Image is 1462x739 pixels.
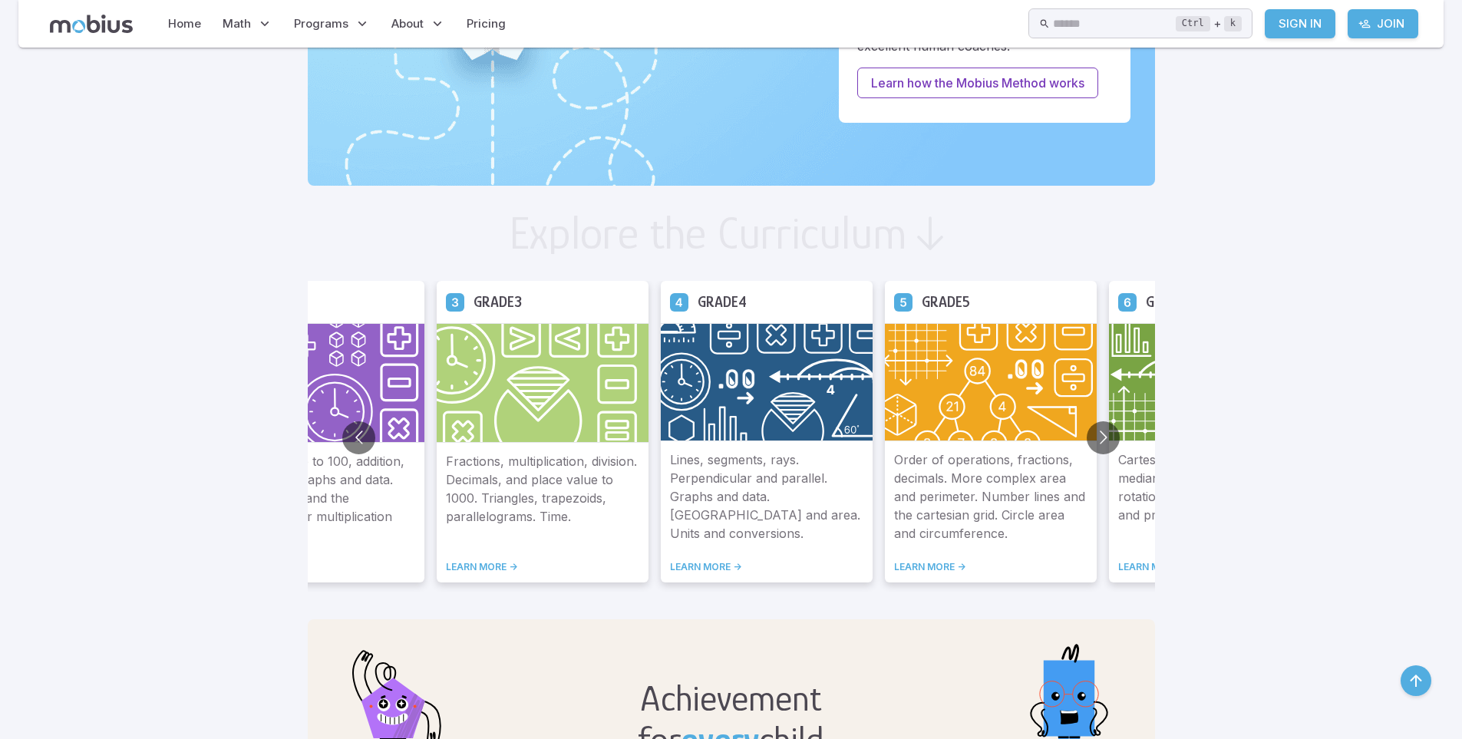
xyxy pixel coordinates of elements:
kbd: Ctrl [1176,16,1210,31]
a: Grade 3 [446,292,464,311]
p: Order of operations, fractions, decimals. More complex area and perimeter. Number lines and the c... [894,450,1087,543]
img: Grade 3 [437,323,648,443]
p: Learn how the Mobius Method works [871,74,1084,92]
p: Lines, segments, rays. Perpendicular and parallel. Graphs and data. [GEOGRAPHIC_DATA] and area. U... [670,450,863,543]
a: Grade 5 [894,292,913,311]
a: Grade 6 [1118,292,1137,311]
a: LEARN MORE -> [1118,561,1312,573]
button: Go to next slide [1087,421,1120,454]
h5: Grade 4 [698,290,747,314]
div: + [1176,15,1242,33]
img: Grade 4 [661,323,873,441]
span: Programs [294,15,348,32]
h5: Grade 5 [922,290,970,314]
a: Home [163,6,206,41]
span: Math [223,15,251,32]
h2: Explore the Curriculum [509,210,907,256]
a: LEARN MORE -> [894,561,1087,573]
img: Grade 2 [213,323,424,443]
a: Sign In [1265,9,1335,38]
p: Place value up to 100, addition, subtraction, graphs and data. Skip counting and the foundations ... [222,452,415,543]
a: LEARN MORE -> [446,561,639,573]
kbd: k [1224,16,1242,31]
a: LEARN MORE -> [670,561,863,573]
a: Join [1348,9,1418,38]
span: About [391,15,424,32]
a: Pricing [462,6,510,41]
p: Fractions, multiplication, division. Decimals, and place value to 1000. Triangles, trapezoids, pa... [446,452,639,543]
h2: Achievement [638,678,824,719]
img: Grade 6 [1109,323,1321,441]
p: Cartesian grid. Probability, mean, median, and mode. Reflections, rotations, translations. Factor... [1118,450,1312,543]
h5: Grade 6 [1146,290,1196,314]
h5: Grade 3 [474,290,522,314]
img: Grade 5 [885,323,1097,441]
button: Go to previous slide [342,421,375,454]
a: Learn how the Mobius Method works [857,68,1098,98]
a: LEARN MORE -> [222,561,415,573]
a: Grade 4 [670,292,688,311]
